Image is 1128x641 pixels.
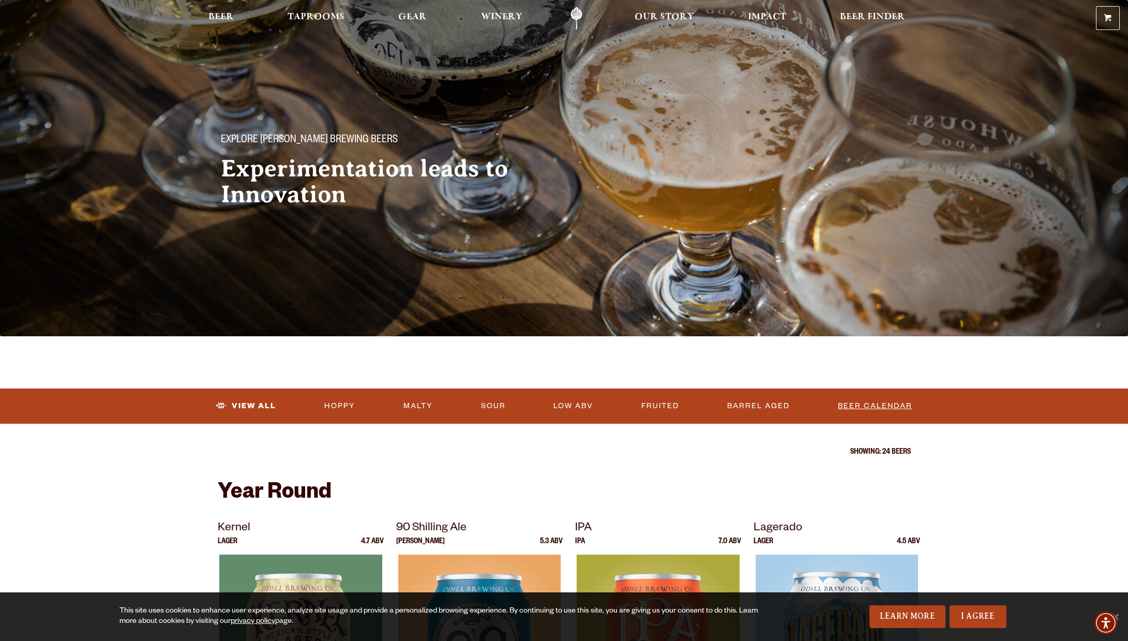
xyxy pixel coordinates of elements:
p: 7.0 ABV [718,538,741,555]
a: Low ABV [549,394,597,418]
a: Beer Finder [833,7,912,30]
span: Beer Finder [840,13,905,21]
div: Accessibility Menu [1094,612,1117,634]
a: Beer Calendar [834,394,916,418]
a: Odell Home [557,7,596,30]
a: Barrel Aged [723,394,794,418]
a: Beer [202,7,240,30]
h2: Year Round [218,482,911,506]
a: I Agree [950,605,1006,628]
span: Impact [748,13,786,21]
a: Sour [477,394,510,418]
p: IPA [575,538,585,555]
p: [PERSON_NAME] [396,538,445,555]
h2: Experimentation leads to Innovation [221,156,544,207]
a: Winery [474,7,529,30]
a: View All [212,394,280,418]
p: IPA [575,519,742,538]
p: Kernel [218,519,384,538]
p: Showing: 24 Beers [218,449,911,457]
a: Learn More [869,605,945,628]
span: Taprooms [288,13,344,21]
a: Gear [392,7,433,30]
p: 4.7 ABV [361,538,384,555]
span: Explore [PERSON_NAME] Brewing Beers [221,134,398,147]
a: Impact [741,7,793,30]
span: Beer [208,13,234,21]
p: 4.5 ABV [897,538,920,555]
span: Gear [398,13,427,21]
a: privacy policy [231,618,275,626]
a: Malty [399,394,437,418]
a: Taprooms [281,7,351,30]
p: Lagerado [754,519,920,538]
a: Our Story [628,7,701,30]
p: Lager [218,538,237,555]
a: Fruited [637,394,683,418]
p: Lager [754,538,773,555]
a: Hoppy [320,394,359,418]
span: Our Story [635,13,694,21]
p: 5.3 ABV [540,538,563,555]
p: 90 Shilling Ale [396,519,563,538]
div: This site uses cookies to enhance user experience, analyze site usage and provide a personalized ... [119,606,765,627]
span: Winery [481,13,522,21]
